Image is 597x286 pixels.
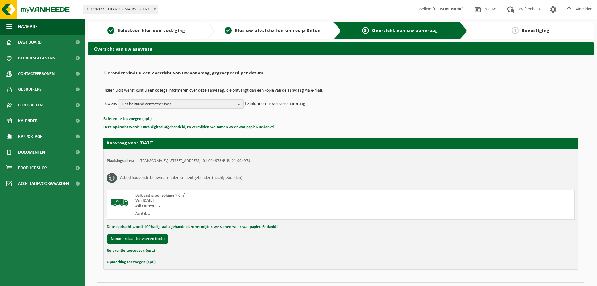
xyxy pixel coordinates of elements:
span: Bulk vast groot volume > 6m³ [135,193,185,197]
span: Navigatie [18,19,38,35]
button: Referentie toevoegen (opt.) [107,247,155,255]
span: 3 [362,27,369,34]
span: Contactpersonen [18,66,55,82]
span: Bedrijfsgegevens [18,50,55,66]
span: Kies uw afvalstoffen en recipiënten [235,28,321,33]
span: Kalender [18,113,38,129]
span: 4 [512,27,519,34]
span: Product Shop [18,160,47,176]
span: Overzicht van uw aanvraag [372,28,438,33]
button: Kies bestaand contactpersoon [118,99,244,109]
h2: Hieronder vindt u een overzicht van uw aanvraag, gegroepeerd per datum. [103,71,578,79]
strong: Plaatsingsadres: [107,159,134,163]
iframe: chat widget [3,272,105,286]
span: 01-094973 - TRANSCOMA BV - GENK [83,5,158,14]
p: Indien u dit wenst kunt u een collega informeren over deze aanvraag, die ontvangt dan een kopie v... [103,89,578,93]
span: Contracten [18,97,43,113]
span: Bevestiging [522,28,550,33]
a: 2Kies uw afvalstoffen en recipiënten [217,27,328,35]
button: Opmerking toevoegen (opt.) [107,258,156,266]
p: te informeren over deze aanvraag. [245,99,306,109]
span: Gebruikers [18,82,42,97]
span: Kies bestaand contactpersoon [122,100,235,109]
button: Referentie toevoegen (opt.) [103,115,152,123]
button: Nummerplaat toevoegen (opt.) [107,234,168,244]
strong: Aanvraag voor [DATE] [107,141,154,146]
span: Selecteer hier een vestiging [118,28,185,33]
h3: Asbesthoudende bouwmaterialen cementgebonden (hechtgebonden) [120,173,242,183]
span: Acceptatievoorwaarden [18,176,69,192]
span: 1 [107,27,114,34]
a: 1Selecteer hier een vestiging [91,27,202,35]
span: 2 [225,27,232,34]
strong: [PERSON_NAME] [432,7,464,12]
strong: Van [DATE] [135,198,154,202]
div: Aantal: 1 [135,211,366,216]
span: Documenten [18,144,45,160]
h2: Overzicht van uw aanvraag [88,42,594,55]
span: Dashboard [18,35,42,50]
img: BL-SO-LV.png [110,193,129,212]
span: Rapportage [18,129,42,144]
button: Deze opdracht wordt 100% digitaal afgehandeld, zo vermijden we samen weer wat papier. Bedankt! [103,123,274,131]
td: TRANSCOMA BV, [STREET_ADDRESS] (01-094973/BUS, 01-094973) [140,159,252,164]
div: Zelfaanlevering [135,203,366,208]
button: Deze opdracht wordt 100% digitaal afgehandeld, zo vermijden we samen weer wat papier. Bedankt! [107,223,278,231]
p: Ik wens [103,99,117,109]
